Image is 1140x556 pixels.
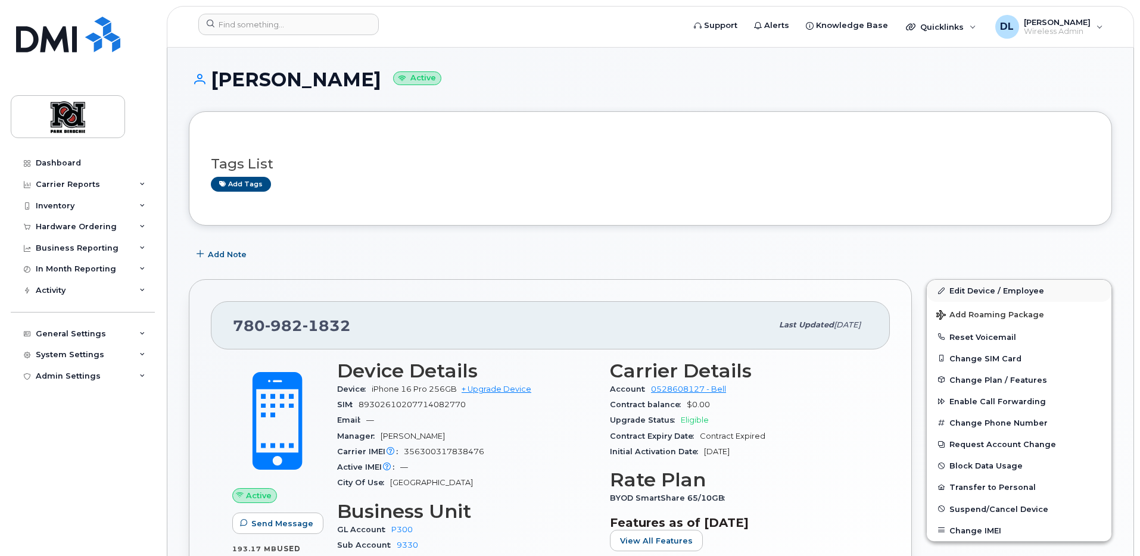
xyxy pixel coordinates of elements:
span: Suspend/Cancel Device [949,504,1048,513]
span: $0.00 [687,400,710,409]
span: Account [610,385,651,393]
span: used [277,544,301,553]
span: BYOD SmartShare 65/10GB [610,493,731,502]
button: Transfer to Personal [927,476,1111,498]
h3: Tags List [211,157,1090,171]
span: Add Roaming Package [936,310,1044,321]
span: Enable Call Forwarding [949,397,1046,406]
span: [PERSON_NAME] [381,432,445,441]
span: [DATE] [834,320,861,329]
button: Change SIM Card [927,348,1111,369]
span: 780 [233,317,351,335]
span: Send Message [251,518,313,529]
button: Add Note [189,243,257,265]
span: View All Features [620,535,693,546]
span: 982 [265,317,303,335]
button: Block Data Usage [927,455,1111,476]
span: GL Account [337,525,391,534]
span: Contract balance [610,400,687,409]
h1: [PERSON_NAME] [189,69,1112,90]
span: Eligible [681,416,709,424]
button: Change Phone Number [927,412,1111,433]
span: Add Note [208,249,247,260]
h3: Business Unit [337,501,596,522]
a: P300 [391,525,413,534]
button: Request Account Change [927,433,1111,455]
small: Active [393,71,441,85]
h3: Features as of [DATE] [610,516,868,530]
button: Send Message [232,513,323,534]
span: Initial Activation Date [610,447,704,456]
span: — [400,463,408,471]
span: iPhone 16 Pro 256GB [372,385,457,393]
button: Change IMEI [927,520,1111,541]
h3: Device Details [337,360,596,382]
span: — [366,416,374,424]
button: Change Plan / Features [927,369,1111,391]
span: 89302610207714082770 [359,400,466,409]
span: Carrier IMEI [337,447,404,456]
span: 356300317838476 [404,447,484,456]
h3: Rate Plan [610,469,868,491]
h3: Carrier Details [610,360,868,382]
span: City Of Use [337,478,390,487]
a: + Upgrade Device [462,385,531,393]
span: 193.17 MB [232,545,277,553]
iframe: Messenger Launcher [1088,504,1131,547]
span: Active [246,490,272,501]
span: Sub Account [337,541,397,549]
span: Email [337,416,366,424]
button: Enable Call Forwarding [927,391,1111,412]
button: View All Features [610,530,703,551]
a: Add tags [211,177,271,192]
span: Active IMEI [337,463,400,471]
a: Edit Device / Employee [927,280,1111,301]
span: SIM [337,400,359,409]
span: Contract Expiry Date [610,432,700,441]
span: Upgrade Status [610,416,681,424]
a: 0528608127 - Bell [651,385,726,393]
span: 1832 [303,317,351,335]
button: Add Roaming Package [927,302,1111,326]
span: Change Plan / Features [949,375,1047,384]
span: Manager [337,432,381,441]
span: Contract Expired [700,432,765,441]
span: Device [337,385,372,393]
span: Last updated [779,320,834,329]
a: 9330 [397,541,418,549]
span: [GEOGRAPHIC_DATA] [390,478,473,487]
button: Reset Voicemail [927,326,1111,348]
span: [DATE] [704,447,730,456]
button: Suspend/Cancel Device [927,498,1111,520]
